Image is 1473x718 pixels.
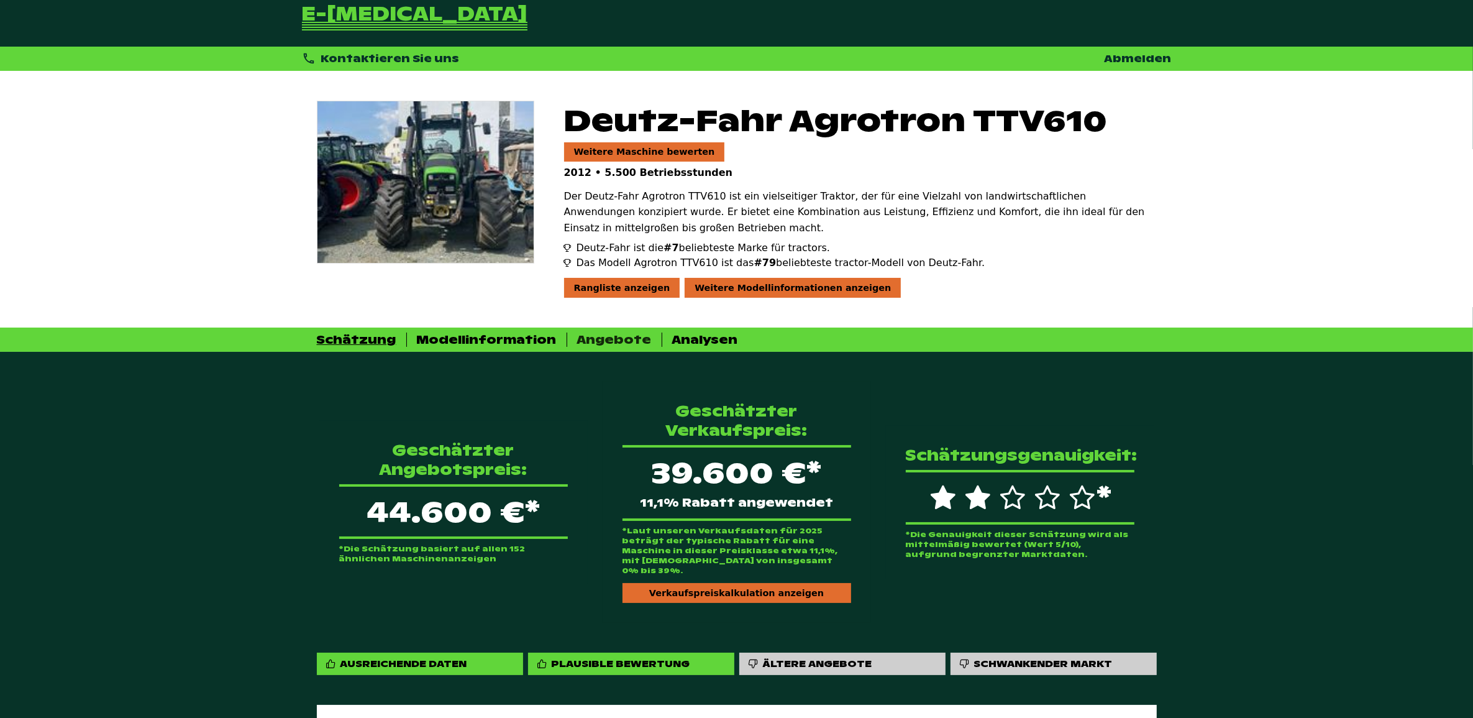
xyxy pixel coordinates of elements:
[339,441,568,479] p: Geschätzter Angebotspreis:
[906,530,1134,559] p: *Die Genauigkeit dieser Schätzung wird als mittelmäßig bewertet (Wert 5/10), aufgrund begrenzter ...
[564,278,680,298] div: Rangliste anzeigen
[564,101,1108,140] span: Deutz-Fahr Agrotron TTV610
[622,583,851,603] div: Verkaufspreiskalkulation anzeigen
[754,257,777,269] span: #79
[564,167,1157,178] p: 2012 • 5.500 Betriebsstunden
[552,658,690,670] div: Plausible Bewertung
[763,658,872,670] div: Ältere Angebote
[577,241,831,255] span: Deutz-Fahr ist die beliebteste Marke für tractors.
[622,445,851,521] div: 39.600 €*
[302,6,527,32] a: Zurück zur Startseite
[739,653,946,674] div: Ältere Angebote
[672,333,738,347] div: Analysen
[906,446,1134,465] p: Schätzungsgenauigkeit:
[564,188,1157,236] p: Der Deutz-Fahr Agrotron TTV610 ist ein vielseitiger Traktor, der für eine Vielzahl von landwirtsc...
[622,526,851,576] p: *Laut unseren Verkaufsdaten für 2025 beträgt der typische Rabatt für eine Maschine in dieser Prei...
[664,242,679,254] span: #7
[340,658,467,670] div: Ausreichende Daten
[974,658,1113,670] div: Schwankender Markt
[577,255,985,270] span: Das Modell Agrotron TTV610 ist das beliebteste tractor-Modell von Deutz-Fahr.
[321,52,459,65] span: Kontaktieren Sie uns
[640,497,833,509] span: 11,1% Rabatt angewendet
[685,278,901,298] div: Weitere Modellinformationen anzeigen
[339,484,568,539] p: 44.600 €*
[1105,52,1172,65] a: Abmelden
[317,653,523,674] div: Ausreichende Daten
[339,544,568,564] p: *Die Schätzung basiert auf allen 152 ähnlichen Maschinenanzeigen
[317,333,396,347] div: Schätzung
[622,402,851,440] p: Geschätzter Verkaufspreis:
[951,653,1157,674] div: Schwankender Markt
[564,142,725,161] a: Weitere Maschine bewerten
[317,101,534,263] img: Deutz-Fahr Agrotron TTV610
[528,653,734,674] div: Plausible Bewertung
[577,333,652,347] div: Angebote
[302,52,460,66] div: Kontaktieren Sie uns
[417,333,557,347] div: Modellinformation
